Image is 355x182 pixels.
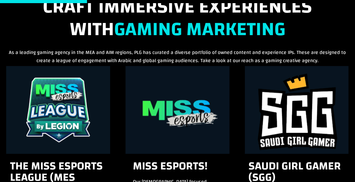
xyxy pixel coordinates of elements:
iframe: Chat Widget [324,152,355,182]
p: As a leading gaming agency in the MEA and AIM regions, PLG has curated a diverse portfolio of own... [6,48,349,65]
strong: Gaming Marketing [114,11,285,47]
h3: Miss eSports! [133,160,222,178]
